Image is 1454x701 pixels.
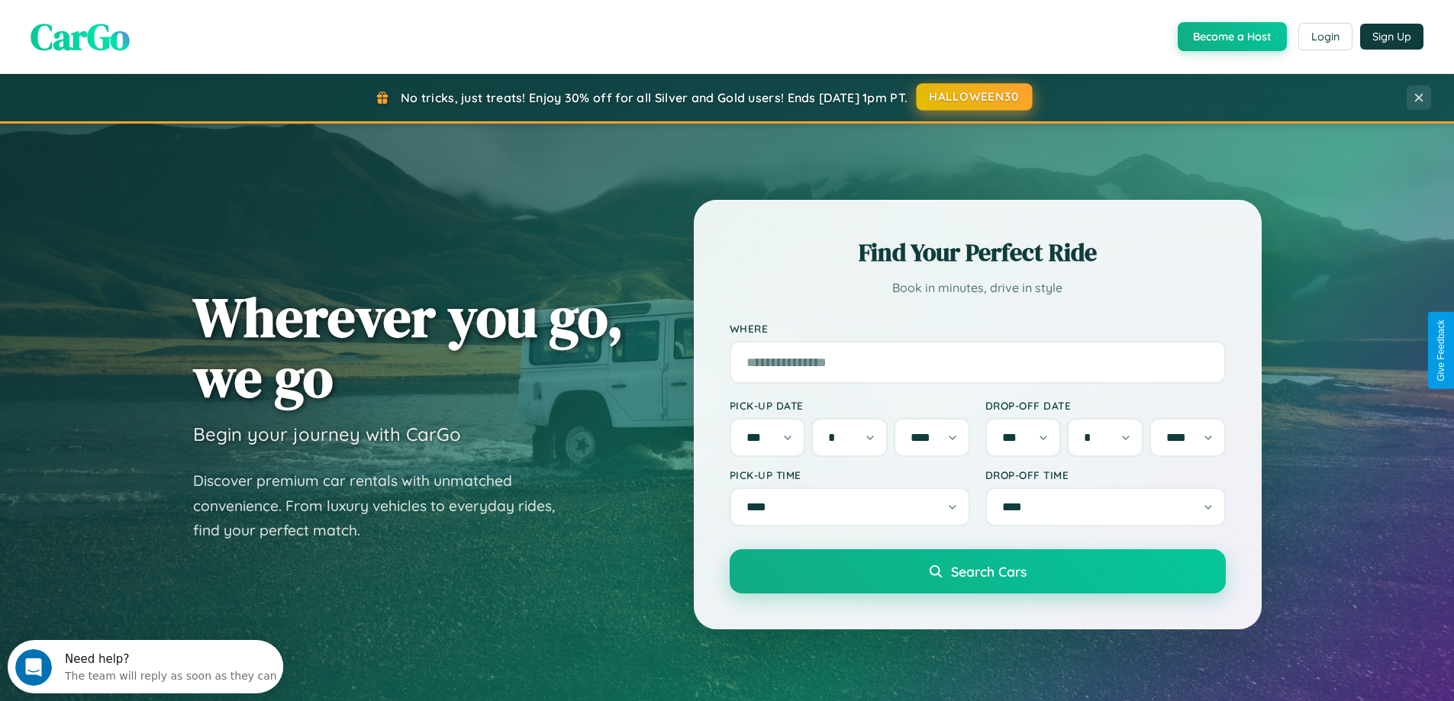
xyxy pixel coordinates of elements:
[401,90,908,105] span: No tricks, just treats! Enjoy 30% off for all Silver and Gold users! Ends [DATE] 1pm PT.
[730,549,1226,593] button: Search Cars
[730,277,1226,299] p: Book in minutes, drive in style
[193,287,624,407] h1: Wherever you go, we go
[193,468,575,543] p: Discover premium car rentals with unmatched convenience. From luxury vehicles to everyday rides, ...
[951,563,1027,580] span: Search Cars
[985,399,1226,412] label: Drop-off Date
[8,640,283,693] iframe: Intercom live chat discovery launcher
[917,83,1033,111] button: HALLOWEEN30
[985,468,1226,481] label: Drop-off Time
[6,6,284,48] div: Open Intercom Messenger
[730,468,970,481] label: Pick-up Time
[1178,22,1287,51] button: Become a Host
[57,25,269,41] div: The team will reply as soon as they can
[730,322,1226,335] label: Where
[730,399,970,412] label: Pick-up Date
[57,13,269,25] div: Need help?
[31,11,130,62] span: CarGo
[1298,23,1352,50] button: Login
[730,236,1226,269] h2: Find Your Perfect Ride
[15,649,52,686] iframe: Intercom live chat
[193,423,461,445] h3: Begin your journey with CarGo
[1360,24,1423,50] button: Sign Up
[1436,320,1446,381] div: Give Feedback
